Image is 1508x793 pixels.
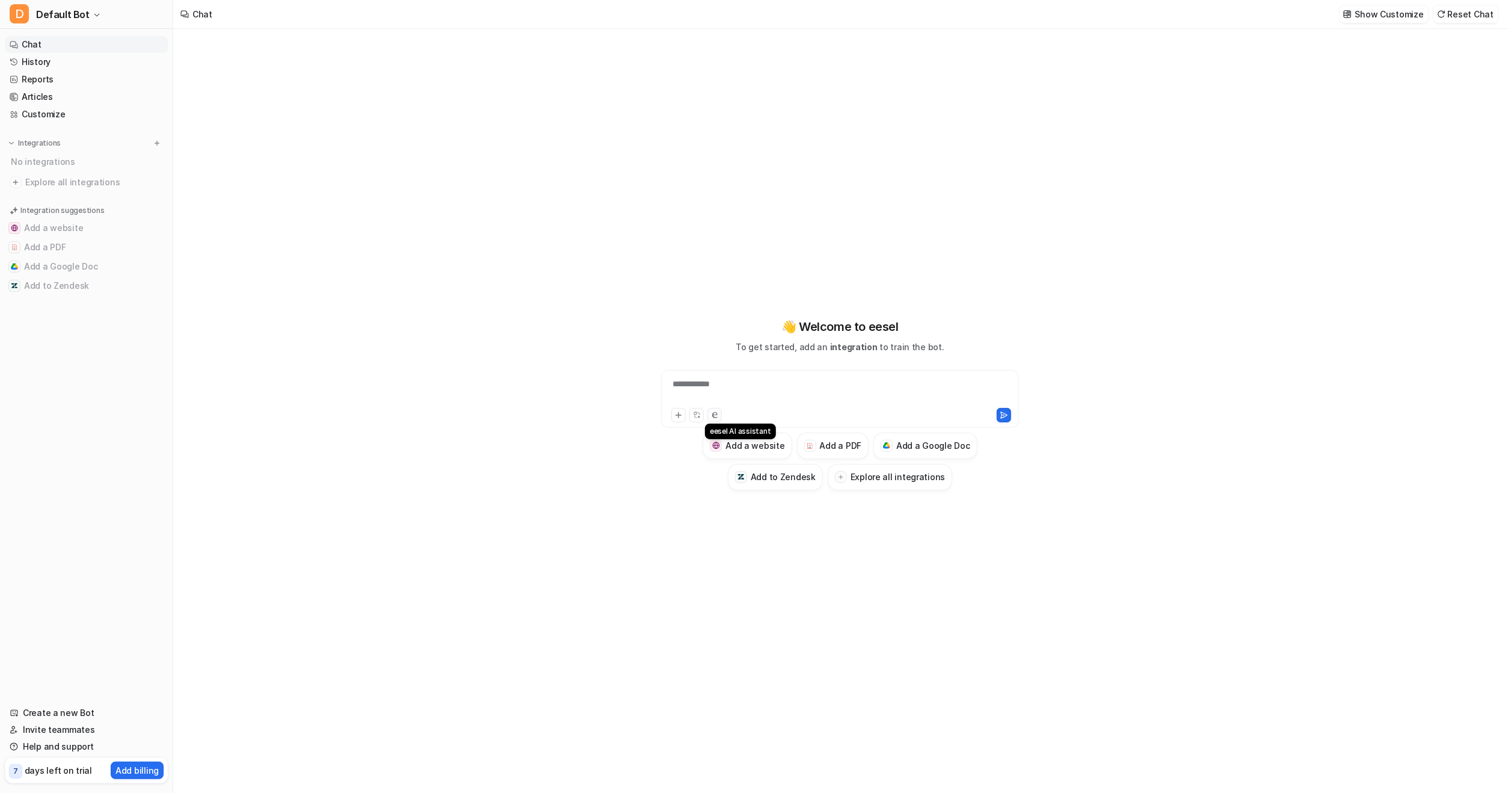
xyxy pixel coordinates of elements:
[712,442,720,449] img: Add a website
[728,464,823,490] button: Add to ZendeskAdd to Zendesk
[736,341,944,353] p: To get started, add an to train the bot.
[5,276,168,295] button: Add to ZendeskAdd to Zendesk
[737,473,745,481] img: Add to Zendesk
[5,218,168,238] button: Add a websiteAdd a website
[7,152,168,171] div: No integrations
[725,439,784,452] h3: Add a website
[36,6,90,23] span: Default Bot
[1355,8,1424,20] p: Show Customize
[830,342,878,352] span: integration
[1437,10,1445,19] img: reset
[5,106,168,123] a: Customize
[703,433,792,459] button: Add a websiteAdd a website
[10,4,29,23] span: D
[25,173,163,192] span: Explore all integrations
[1433,5,1498,23] button: Reset Chat
[5,174,168,191] a: Explore all integrations
[873,433,977,459] button: Add a Google DocAdd a Google Doc
[18,138,61,148] p: Integrations
[1340,5,1429,23] button: Show Customize
[806,442,814,449] img: Add a PDF
[781,318,899,336] p: 👋 Welcome to eesel
[13,766,18,777] p: 7
[705,424,776,439] div: eesel AI assistant
[896,439,970,452] h3: Add a Google Doc
[5,71,168,88] a: Reports
[1343,10,1352,19] img: customize
[797,433,869,459] button: Add a PDFAdd a PDF
[111,762,164,779] button: Add billing
[20,205,104,216] p: Integration suggestions
[820,439,861,452] h3: Add a PDF
[25,764,92,777] p: days left on trial
[5,257,168,276] button: Add a Google DocAdd a Google Doc
[828,464,952,490] button: Explore all integrations
[11,224,18,232] img: Add a website
[5,705,168,721] a: Create a new Bot
[11,282,18,289] img: Add to Zendesk
[11,244,18,251] img: Add a PDF
[751,471,816,483] h3: Add to Zendesk
[5,721,168,738] a: Invite teammates
[11,263,18,270] img: Add a Google Doc
[10,176,22,188] img: explore all integrations
[5,238,168,257] button: Add a PDFAdd a PDF
[851,471,945,483] h3: Explore all integrations
[192,8,212,20] div: Chat
[5,88,168,105] a: Articles
[7,139,16,147] img: expand menu
[883,442,891,449] img: Add a Google Doc
[5,738,168,755] a: Help and support
[5,36,168,53] a: Chat
[5,137,64,149] button: Integrations
[153,139,161,147] img: menu_add.svg
[5,54,168,70] a: History
[115,764,159,777] p: Add billing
